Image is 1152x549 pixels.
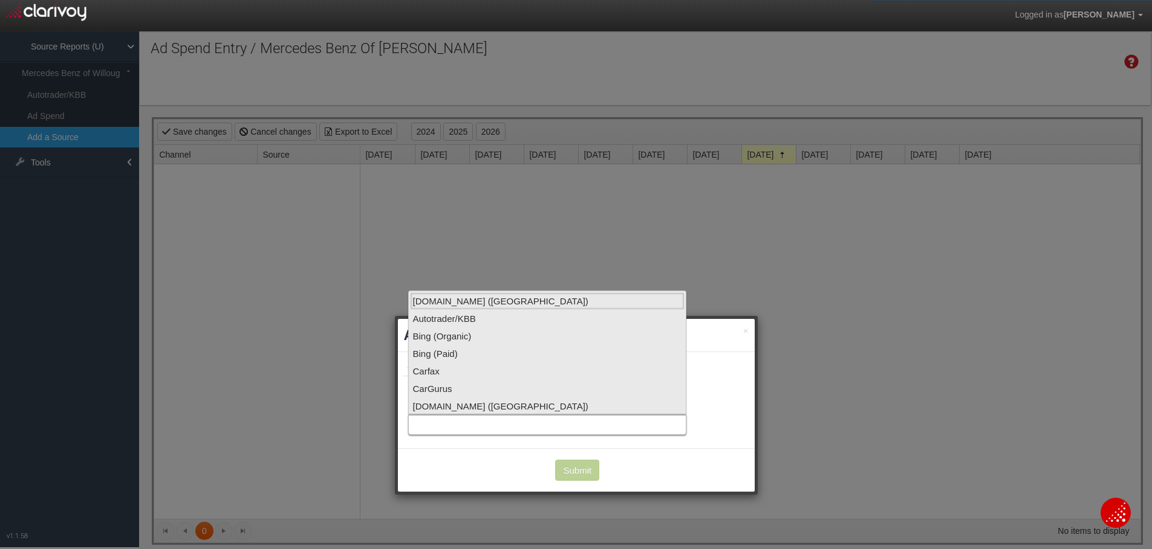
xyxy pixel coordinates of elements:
li: Carfax [410,362,685,380]
button: × [743,326,749,335]
li: Bing (Paid) [410,345,685,362]
li: Bing (Organic) [410,327,685,345]
span: Logged in as [1015,10,1063,19]
li: [DOMAIN_NAME] ([GEOGRAPHIC_DATA]) [410,292,685,310]
li: [DOMAIN_NAME] ([GEOGRAPHIC_DATA]) [410,397,685,415]
h1: Add A Source [404,325,749,346]
li: CarGurus [410,380,685,397]
a: Logged in as[PERSON_NAME] [1006,1,1152,30]
li: Autotrader/KBB [410,310,685,327]
button: Submit [555,460,599,481]
span: [PERSON_NAME] [1064,10,1134,19]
